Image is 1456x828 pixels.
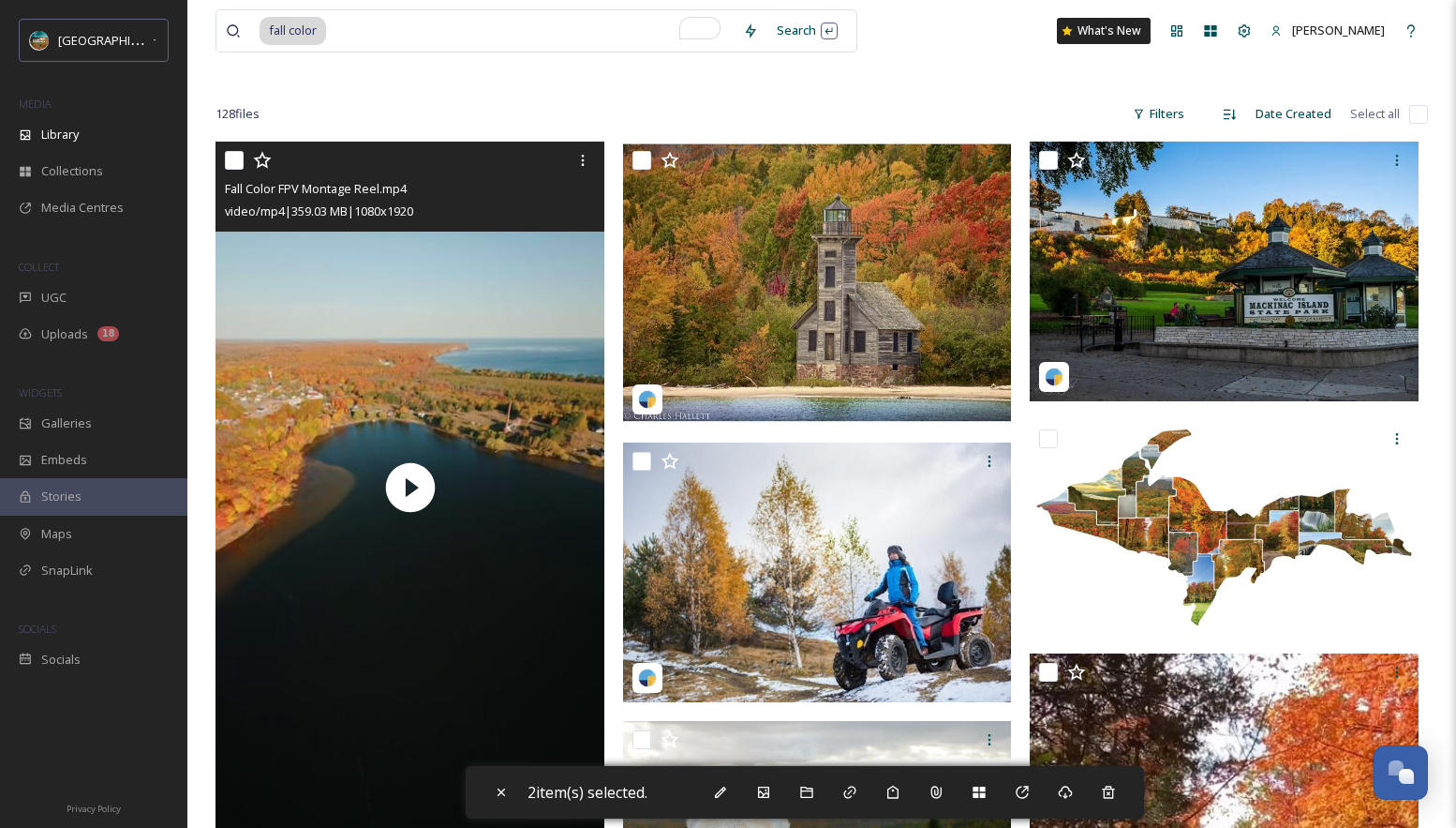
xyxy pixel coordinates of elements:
[1261,12,1394,49] a: [PERSON_NAME]
[1123,96,1194,132] div: Filters
[527,782,647,803] span: 2 item(s) selected.
[225,180,407,197] span: Fall Color FPV Montage Reel.mp4
[41,562,93,580] span: SnapLink
[41,162,103,180] span: Collections
[215,105,260,123] span: 128 file s
[767,12,847,49] div: Search
[67,803,121,815] span: Privacy Policy
[1292,22,1385,38] span: [PERSON_NAME]
[41,651,81,669] span: Socials
[19,260,59,274] span: COLLECT
[41,325,88,343] span: Uploads
[638,669,657,687] img: snapsea-logo.png
[41,525,72,543] span: Maps
[1057,18,1151,44] a: What's New
[225,203,413,219] span: video/mp4 | 359.03 MB | 1080 x 1920
[41,451,87,469] span: Embeds
[19,622,56,636] span: SOCIALS
[41,289,67,307] span: UGC
[623,142,1012,424] img: charleshallett_1112463281765430952_2233594812.jpg
[97,326,119,341] div: 18
[638,390,657,409] img: snapsea-logo.png
[41,199,124,217] span: Media Centres
[1374,745,1428,800] button: Open Chat
[41,414,92,432] span: Galleries
[1350,105,1400,123] span: Select all
[328,10,734,52] input: To enrich screen reader interactions, please activate Accessibility in Grammarly extension settings
[67,796,121,819] a: Privacy Policy
[19,385,62,399] span: WIDGETS
[623,443,1012,702] img: upnorthaction_17854002848291606.jpg
[30,31,49,50] img: Snapsea%20Profile.jpg
[1030,420,1419,635] img: e3c9125b-cf93-72a5-5bbe-5d8b9f9387f0.jpg
[260,17,326,44] span: fall color
[41,488,82,505] span: Stories
[41,126,79,143] span: Library
[58,31,241,49] span: [GEOGRAPHIC_DATA][US_STATE]
[1045,368,1063,386] img: snapsea-logo.png
[19,97,52,111] span: MEDIA
[1030,142,1419,401] img: jimmytaylorphoto_17957663069028477.jpg
[1246,96,1341,132] div: Date Created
